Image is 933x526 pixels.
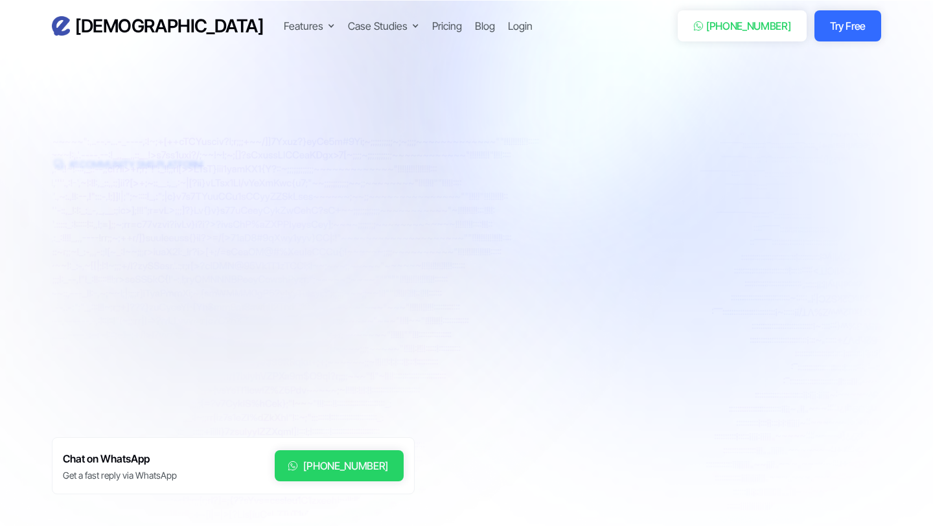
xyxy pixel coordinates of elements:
[63,450,177,468] h6: Chat on WhatsApp
[284,18,323,34] div: Features
[275,450,404,481] a: [PHONE_NUMBER]
[348,18,419,34] div: Case Studies
[678,10,807,41] a: [PHONE_NUMBER]
[284,18,335,34] div: Features
[348,18,408,34] div: Case Studies
[508,18,533,34] a: Login
[75,15,263,38] h3: [DEMOGRAPHIC_DATA]
[69,158,203,171] div: #1 Community SMS Platform
[475,18,495,34] a: Blog
[432,18,462,34] a: Pricing
[303,458,388,474] div: [PHONE_NUMBER]
[706,18,791,34] div: [PHONE_NUMBER]
[52,15,263,38] a: home
[814,10,881,41] a: Try Free
[63,469,177,482] div: Get a fast reply via WhatsApp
